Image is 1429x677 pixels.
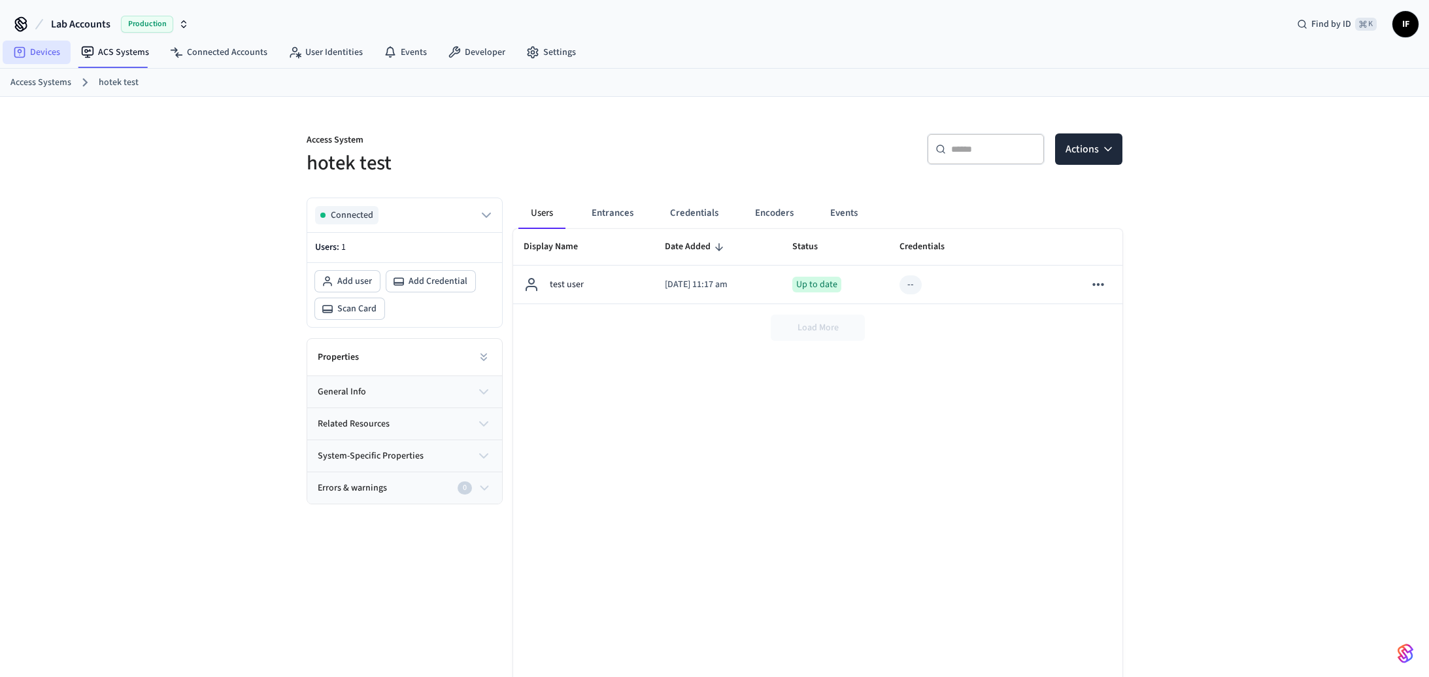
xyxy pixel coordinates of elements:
span: Status [792,237,835,257]
span: Find by ID [1311,18,1351,31]
button: Connected [315,206,494,224]
img: SeamLogoGradient.69752ec5.svg [1398,643,1413,664]
button: Scan Card [315,298,384,319]
h5: hotek test [307,150,707,177]
span: Scan Card [337,302,377,315]
p: [DATE] 11:17 am [665,278,772,292]
button: Credentials [660,198,729,229]
button: Add user [315,271,380,292]
span: Date Added [665,237,728,257]
span: Connected [331,209,373,222]
a: Connected Accounts [160,41,278,64]
span: ⌘ K [1355,18,1377,31]
button: Add Credential [386,271,475,292]
a: Access Systems [10,76,71,90]
span: Lab Accounts [51,16,110,32]
div: -- [907,278,914,292]
span: related resources [318,417,390,431]
a: hotek test [99,76,139,90]
button: IF [1392,11,1419,37]
button: Encoders [745,198,804,229]
span: IF [1394,12,1417,36]
div: Find by ID⌘ K [1286,12,1387,36]
button: Actions [1055,133,1122,165]
span: general info [318,385,366,399]
p: Users: [315,241,494,254]
p: test user [550,278,584,292]
span: Errors & warnings [318,481,387,495]
p: Access System [307,133,707,150]
span: system-specific properties [318,449,424,463]
span: Production [121,16,173,33]
button: Events [820,198,868,229]
span: Add user [337,275,372,288]
button: related resources [307,408,502,440]
button: Users [518,198,565,229]
span: Display Name [524,237,595,257]
h2: Properties [318,351,359,364]
div: 0 [458,481,472,495]
div: Up to date [792,277,841,292]
a: Settings [516,41,586,64]
button: general info [307,376,502,408]
button: Errors & warnings0 [307,472,502,504]
span: Add Credential [409,275,467,288]
a: ACS Systems [71,41,160,64]
button: Entrances [581,198,644,229]
span: Credentials [899,237,962,257]
table: sticky table [513,229,1122,304]
a: Developer [437,41,516,64]
a: Events [373,41,437,64]
span: 1 [341,241,346,254]
a: User Identities [278,41,373,64]
button: system-specific properties [307,440,502,472]
a: Devices [3,41,71,64]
